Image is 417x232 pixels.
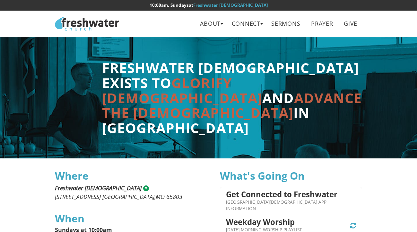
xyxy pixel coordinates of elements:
span: [GEOGRAPHIC_DATA] [102,193,154,201]
p: [GEOGRAPHIC_DATA][DEMOGRAPHIC_DATA] App Information [226,199,356,212]
h6: at [55,3,362,8]
a: Prayer [307,16,338,31]
a: Get Connected to Freshwater [GEOGRAPHIC_DATA][DEMOGRAPHIC_DATA] App Information [226,190,356,212]
span: 65803 [166,193,182,201]
span: [STREET_ADDRESS] [55,193,101,201]
h2: Freshwater [DEMOGRAPHIC_DATA] exists to and in [GEOGRAPHIC_DATA] [102,60,362,135]
a: Freshwater [DEMOGRAPHIC_DATA] [193,2,268,8]
a: Sermons [267,16,305,31]
time: 10:00am, Sundays [150,2,189,8]
span: glorify [DEMOGRAPHIC_DATA] [102,73,262,107]
h3: What's Going On [220,170,362,181]
span: Ongoing [349,222,357,229]
a: Connect [227,16,265,31]
a: Give [339,16,362,31]
span: advance the [DEMOGRAPHIC_DATA] [102,88,362,122]
a: About [195,16,225,31]
span: MO [156,193,165,201]
address: , [55,184,197,201]
img: Freshwater Church [55,17,119,31]
h4: Get Connected to Freshwater [226,190,356,199]
h3: When [55,213,197,224]
h4: Weekday Worship [226,218,302,226]
span: Freshwater [DEMOGRAPHIC_DATA] [55,184,142,192]
h3: Where [55,170,197,181]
